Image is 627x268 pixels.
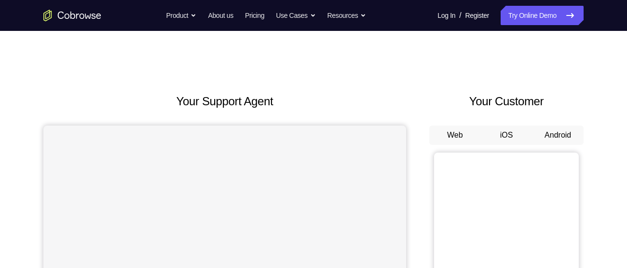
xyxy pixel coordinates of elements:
button: Use Cases [276,6,315,25]
h2: Your Customer [429,93,584,110]
a: Try Online Demo [501,6,584,25]
button: Resources [327,6,367,25]
h2: Your Support Agent [43,93,406,110]
a: Log In [437,6,455,25]
a: Go to the home page [43,10,101,21]
a: Pricing [245,6,264,25]
a: About us [208,6,233,25]
button: Web [429,126,481,145]
a: Register [465,6,489,25]
button: iOS [481,126,532,145]
span: / [459,10,461,21]
button: Product [166,6,197,25]
button: Android [532,126,584,145]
